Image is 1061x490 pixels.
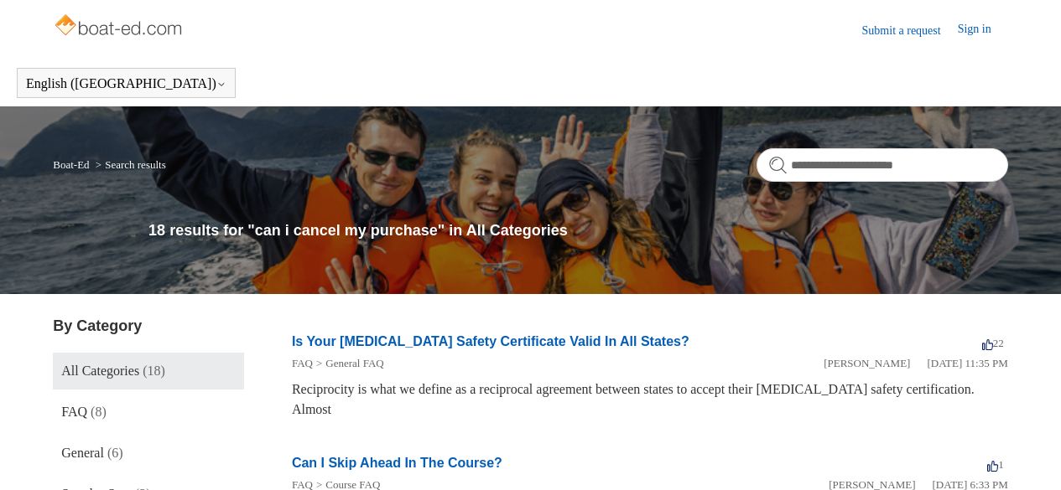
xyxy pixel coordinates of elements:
a: FAQ [292,357,313,369]
li: Boat-Ed [53,158,92,171]
span: (6) [107,446,123,460]
a: All Categories (18) [53,353,244,389]
li: Search results [92,158,166,171]
li: [PERSON_NAME] [824,355,910,372]
span: 1 [987,458,1004,471]
a: General (6) [53,435,244,472]
a: General FAQ [325,357,383,369]
span: All Categories [61,364,139,378]
span: General [61,446,104,460]
span: (18) [143,364,165,378]
span: (8) [91,405,107,419]
li: FAQ [292,355,313,372]
a: Submit a request [862,22,958,39]
input: Search [757,148,1008,182]
a: FAQ (8) [53,394,244,431]
div: Reciprocity is what we define as a reciprocal agreement between states to accept their [MEDICAL_D... [292,379,1008,420]
time: 04/01/2022, 23:35 [927,357,1007,369]
span: FAQ [61,405,87,419]
button: English ([GEOGRAPHIC_DATA]) [26,76,226,91]
h1: 18 results for "can i cancel my purchase" in All Categories [148,219,1008,242]
a: Can I Skip Ahead In The Course? [292,456,502,470]
a: Boat-Ed [53,158,89,171]
img: Boat-Ed Help Center home page [53,10,186,44]
h3: By Category [53,315,244,338]
a: Is Your [MEDICAL_DATA] Safety Certificate Valid In All States? [292,334,689,348]
a: Sign in [958,20,1008,40]
span: 22 [982,337,1004,349]
li: General FAQ [313,355,384,372]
